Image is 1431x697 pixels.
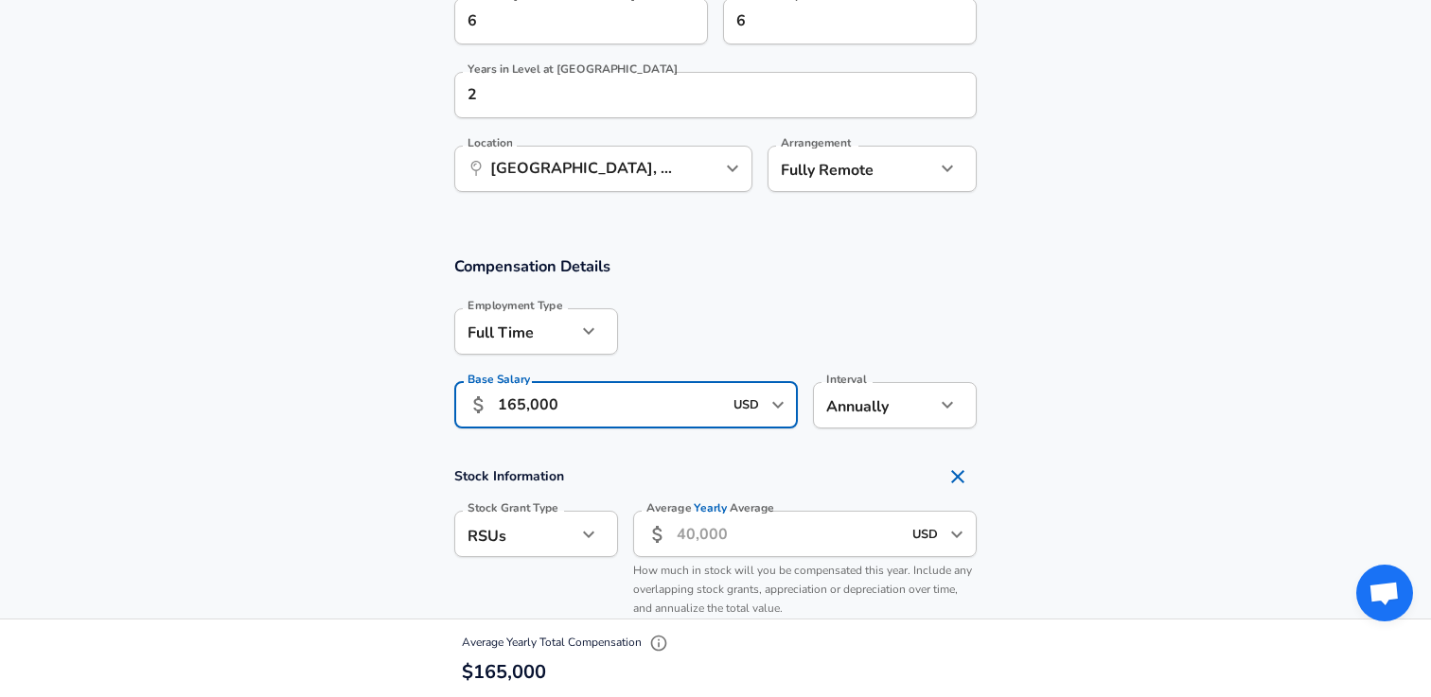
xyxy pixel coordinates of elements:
div: Open chat [1356,565,1413,621]
button: Open [719,155,746,182]
label: Years in Level at [GEOGRAPHIC_DATA] [468,63,679,75]
div: Full Time [454,308,576,355]
input: 1 [454,72,935,118]
div: Annually [813,382,935,428]
input: USD [907,519,945,549]
input: 40,000 [677,511,901,557]
span: Yearly [695,500,728,516]
button: Open [765,392,791,418]
span: How much in stock will you be compensated this year. Include any overlapping stock grants, apprec... [633,563,972,616]
input: USD [728,391,766,420]
label: Interval [826,374,867,385]
label: Average Average [646,502,774,514]
label: Stock Grant Type [468,502,558,514]
input: 100,000 [498,382,722,428]
label: Employment Type [468,300,563,311]
label: Location [468,137,512,148]
label: Arrangement [781,137,851,148]
button: Remove Section [939,458,977,496]
h4: Stock Information [454,458,977,496]
button: Explain Total Compensation [645,629,673,657]
div: RSUs [454,511,576,557]
span: Average Yearly Total Compensation [462,635,673,650]
button: Open [944,521,970,548]
div: Fully Remote [768,146,907,192]
label: Base Salary [468,374,530,385]
h3: Compensation Details [454,255,977,277]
